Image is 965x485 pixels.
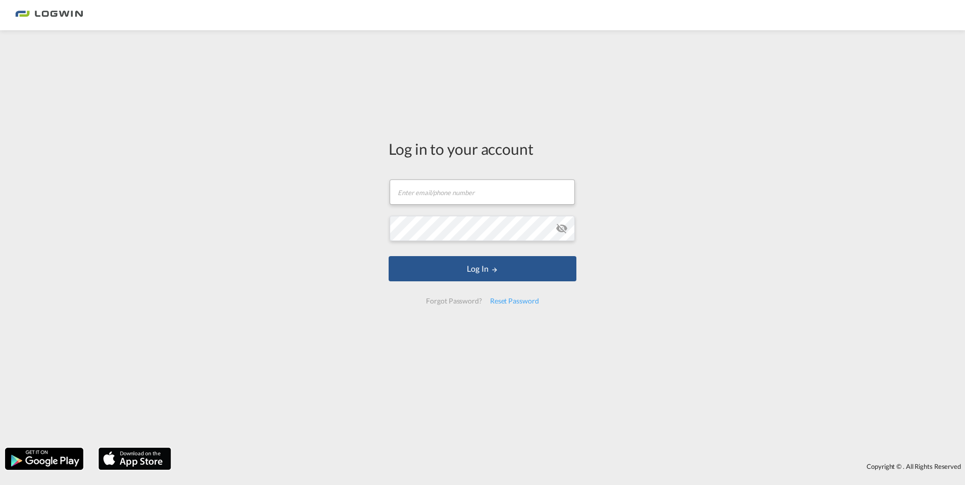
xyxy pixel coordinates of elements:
[390,179,575,205] input: Enter email/phone number
[389,256,576,281] button: LOGIN
[4,447,84,471] img: google.png
[422,292,486,310] div: Forgot Password?
[556,222,568,234] md-icon: icon-eye-off
[15,4,83,27] img: bc73a0e0d8c111efacd525e4c8ad7d32.png
[97,447,172,471] img: apple.png
[389,138,576,159] div: Log in to your account
[486,292,543,310] div: Reset Password
[176,458,965,475] div: Copyright © . All Rights Reserved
